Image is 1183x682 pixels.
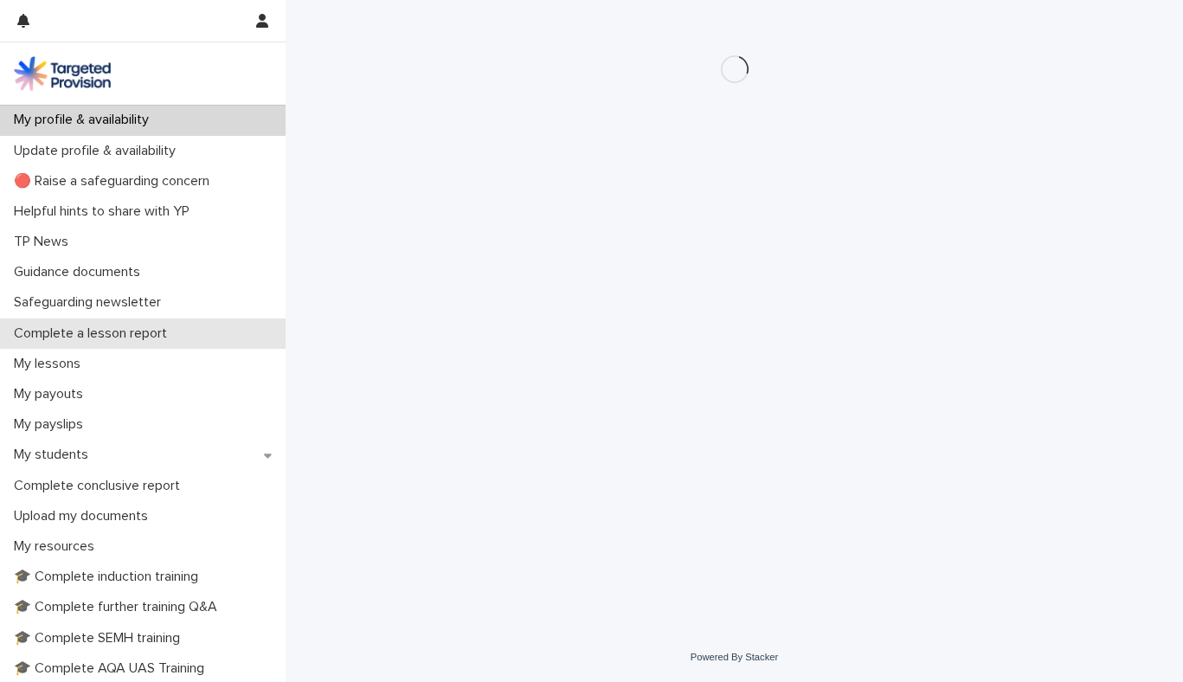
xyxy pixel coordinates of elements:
[7,386,97,402] p: My payouts
[7,356,94,372] p: My lessons
[7,660,218,677] p: 🎓 Complete AQA UAS Training
[7,173,223,190] p: 🔴 Raise a safeguarding concern
[7,508,162,524] p: Upload my documents
[7,234,82,250] p: TP News
[7,538,108,555] p: My resources
[7,325,181,342] p: Complete a lesson report
[691,652,778,662] a: Powered By Stacker
[7,630,194,647] p: 🎓 Complete SEMH training
[7,447,102,463] p: My students
[7,294,175,311] p: Safeguarding newsletter
[7,203,203,220] p: Helpful hints to share with YP
[7,478,194,494] p: Complete conclusive report
[7,143,190,159] p: Update profile & availability
[7,599,231,615] p: 🎓 Complete further training Q&A
[7,416,97,433] p: My payslips
[7,569,212,585] p: 🎓 Complete induction training
[14,56,111,91] img: M5nRWzHhSzIhMunXDL62
[7,112,163,128] p: My profile & availability
[7,264,154,280] p: Guidance documents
